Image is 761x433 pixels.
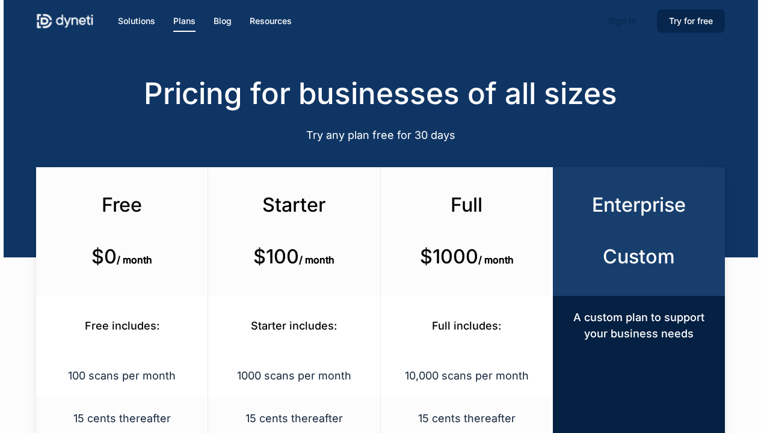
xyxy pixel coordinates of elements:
p: 10,000 scans per month [393,367,540,384]
h3: Custom [572,245,705,268]
span: / month [117,254,152,266]
span: Try any plan free for 30 days [306,129,455,141]
span: Blog [214,16,232,26]
a: Plans [173,14,196,28]
h2: Pricing for businesses of all sizes [36,76,725,111]
b: $1000 [420,245,478,268]
span: Resources [250,16,292,26]
p: 1000 scans per month [221,367,367,384]
p: 15 cents thereafter [221,410,367,426]
span: A custom plan to support your business needs [573,311,704,340]
p: 100 scans per month [49,367,195,384]
span: Starter [262,193,325,216]
span: / month [299,254,334,266]
b: $0 [91,245,117,268]
a: Resources [250,14,292,28]
span: Try for free [669,16,713,26]
b: $100 [253,245,299,268]
span: Full includes: [432,319,501,332]
span: Sign in [608,16,636,26]
span: Free [102,193,142,216]
span: Plans [173,16,196,26]
h3: Enterprise [572,193,705,216]
span: / month [478,254,514,266]
p: 15 cents thereafter [49,410,195,426]
span: Free includes: [85,319,159,332]
a: Try for free [657,14,725,28]
span: Starter includes: [251,319,337,332]
a: Blog [214,14,232,28]
a: Sign in [596,11,648,31]
span: Full [451,193,482,216]
a: Solutions [118,14,155,28]
p: 15 cents thereafter [393,410,540,426]
span: Solutions [118,16,155,26]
